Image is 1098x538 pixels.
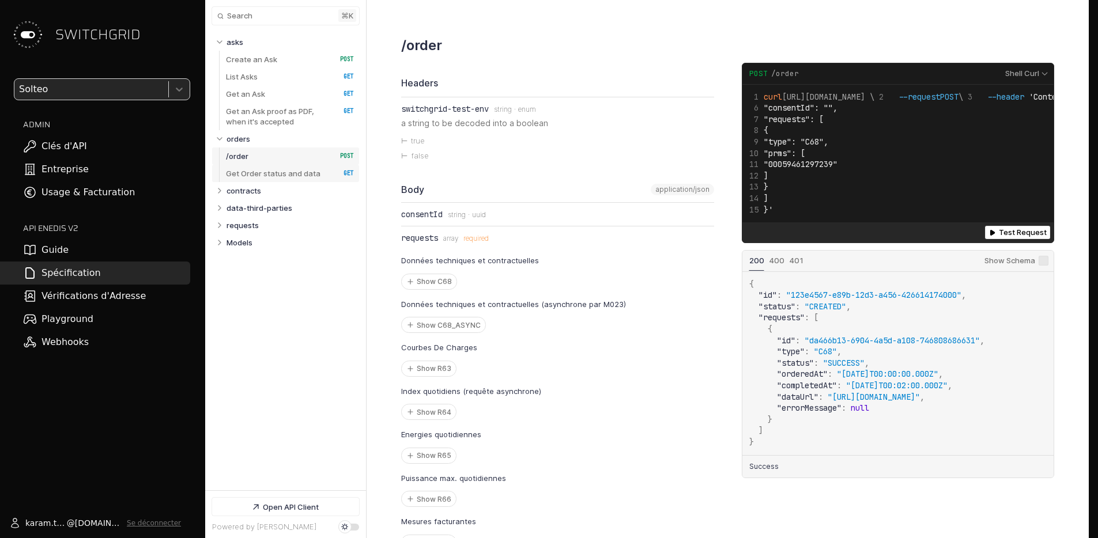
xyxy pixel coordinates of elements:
[764,148,805,158] span: "prms": [
[768,324,772,334] span: {
[402,491,456,506] button: Show R66
[764,193,768,203] span: ]
[401,386,541,397] p: Index quotidiens (requête asynchrone)
[759,290,777,300] span: "id"
[227,37,243,47] p: asks
[777,358,814,368] span: "status"
[851,403,869,413] span: null
[805,301,846,312] span: "CREATED"
[837,346,842,357] span: ,
[402,448,456,463] button: Show R65
[749,69,768,79] span: POST
[402,274,456,289] button: Show C68
[749,461,779,472] p: Success
[227,134,250,144] p: orders
[823,358,865,368] span: "SUCCESS"
[226,68,354,85] a: List Asks GET
[837,369,938,379] span: "[DATE]T00:00:00.000Z"
[805,335,980,346] span: "da466b13-6904-4a5d-a108-746808686631"
[226,54,277,65] p: Create an Ask
[338,9,356,22] kbd: ⌘ k
[777,403,842,413] span: "errorMessage"
[985,226,1050,239] button: Test Request
[331,107,354,115] span: GET
[401,77,714,90] div: Headers
[759,312,805,323] span: "requests"
[401,184,714,203] div: Body
[494,105,512,113] span: string
[814,312,818,323] span: [
[865,358,869,368] span: ,
[759,425,763,435] span: ]
[401,233,438,243] div: requests
[777,392,818,402] span: "dataUrl"
[226,147,354,165] a: /order POST
[828,369,832,379] span: :
[999,228,1047,237] span: Test Request
[805,312,809,323] span: :
[777,380,837,391] span: "completedAt"
[25,517,67,529] span: karam.thebian
[790,256,803,265] span: 401
[226,165,354,182] a: Get Order status and data GET
[226,85,354,103] a: Get an Ask GET
[341,524,348,531] div: Set dark mode
[980,335,984,346] span: ,
[920,392,925,402] span: ,
[764,92,782,102] span: curl
[518,105,536,113] span: enum
[401,37,442,54] h3: /order
[777,369,828,379] span: "orderedAt"
[227,185,261,196] p: contracts
[401,516,476,528] p: Mesures facturantes
[227,130,354,147] a: orders
[814,358,818,368] span: :
[401,210,443,219] div: consentId
[401,299,626,310] p: Données techniques et contractuelles (asynchrone par M023)
[212,498,359,516] a: Open API Client
[764,137,828,147] span: "type": "C68",
[759,301,795,312] span: "status"
[961,290,966,300] span: ,
[331,152,354,160] span: POST
[226,151,248,161] p: /order
[463,234,489,243] div: required
[402,361,456,376] button: Show R63
[401,117,714,129] p: a string to be decoded into a boolean
[828,392,920,402] span: "[URL][DOMAIN_NAME]"
[472,211,486,219] span: uuid
[67,517,75,529] span: @
[227,33,354,51] a: asks
[331,169,354,177] span: GET
[227,182,354,199] a: contracts
[227,217,354,234] a: requests
[227,234,354,251] a: Models
[948,380,952,391] span: ,
[874,92,963,102] span: \
[769,256,784,265] span: 400
[9,16,46,53] img: Switchgrid Logo
[795,301,800,312] span: :
[401,342,477,354] p: Courbes De Charges
[227,12,252,20] span: Search
[23,222,190,234] h2: API ENEDIS v2
[402,317,485,332] button: Show C68_ASYNC
[764,114,824,124] span: "requests": [
[227,220,259,230] p: requests
[818,392,823,402] span: :
[837,380,842,391] span: :
[749,256,764,265] span: 200
[771,69,799,79] span: /order
[401,149,714,164] li: false
[768,414,772,425] span: }
[401,429,481,441] p: Energies quotidiennes
[938,369,943,379] span: ,
[805,346,809,357] span: :
[127,518,181,528] button: Se déconnecter
[331,73,354,81] span: GET
[764,159,837,169] span: "00059461297239"
[401,104,489,113] div: switchgrid-test-env
[764,125,768,135] span: {
[331,90,354,98] span: GET
[777,346,805,357] span: "type"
